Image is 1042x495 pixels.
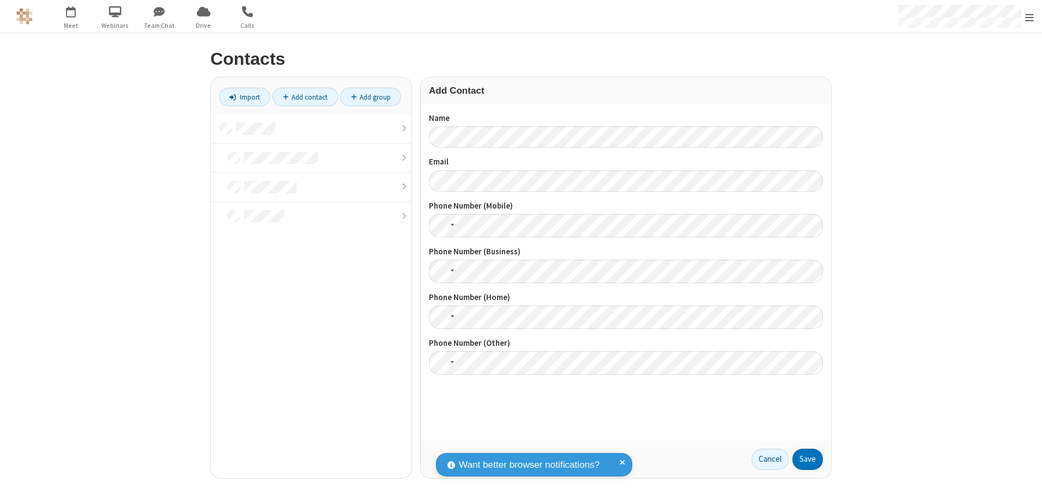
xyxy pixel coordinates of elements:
[429,246,823,258] label: Phone Number (Business)
[340,88,401,106] a: Add group
[429,351,457,375] div: United States: + 1
[429,291,823,304] label: Phone Number (Home)
[272,88,338,106] a: Add contact
[459,458,599,472] span: Want better browser notifications?
[210,50,832,69] h2: Contacts
[183,21,224,30] span: Drive
[429,260,457,283] div: United States: + 1
[219,88,270,106] a: Import
[429,305,457,329] div: United States: + 1
[51,21,92,30] span: Meet
[429,214,457,237] div: United States: + 1
[752,449,789,470] a: Cancel
[429,337,823,350] label: Phone Number (Other)
[429,112,823,125] label: Name
[792,449,823,470] button: Save
[429,200,823,212] label: Phone Number (Mobile)
[227,21,268,30] span: Calls
[429,156,823,168] label: Email
[16,8,33,25] img: QA Selenium DO NOT DELETE OR CHANGE
[95,21,136,30] span: Webinars
[139,21,180,30] span: Team Chat
[429,85,823,96] h3: Add Contact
